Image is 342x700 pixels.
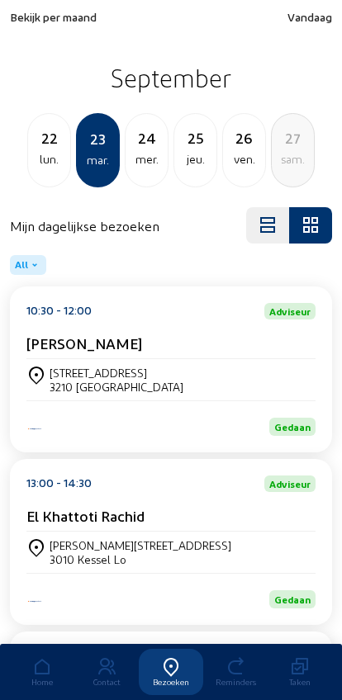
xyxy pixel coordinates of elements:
div: 24 [126,126,168,149]
div: 10:30 - 12:00 [26,303,92,319]
div: ven. [223,149,265,169]
div: jeu. [174,149,216,169]
span: Adviseur [269,479,311,489]
div: [PERSON_NAME][STREET_ADDRESS] [50,538,231,552]
div: mar. [78,150,118,170]
div: [STREET_ADDRESS] [50,366,183,380]
div: Contact [74,677,139,687]
div: lun. [28,149,70,169]
span: Gedaan [274,594,311,605]
a: Bezoeken [139,649,203,695]
div: 27 [272,126,314,149]
h4: Mijn dagelijkse bezoeken [10,218,159,234]
cam-card-title: [PERSON_NAME] [26,334,142,352]
cam-card-title: El Khattoti Rachid [26,507,145,524]
div: 26 [223,126,265,149]
div: mer. [126,149,168,169]
div: 23 [78,127,118,150]
span: Gedaan [274,421,311,433]
img: Iso Protect [26,599,43,603]
a: Reminders [203,649,268,695]
a: Contact [74,649,139,695]
div: 25 [174,126,216,149]
h2: September [10,57,332,98]
div: 3010 Kessel Lo [50,552,231,566]
div: sam. [272,149,314,169]
div: 13:00 - 14:30 [26,475,92,492]
div: Home [10,677,74,687]
div: Bezoeken [139,677,203,687]
div: 22 [28,126,70,149]
div: 3210 [GEOGRAPHIC_DATA] [50,380,183,394]
span: All [15,258,28,272]
img: Iso Protect [26,427,43,431]
span: Bekijk per maand [10,10,97,24]
a: Taken [268,649,332,695]
span: Vandaag [287,10,332,24]
span: Adviseur [269,306,311,316]
div: Reminders [203,677,268,687]
div: Taken [268,677,332,687]
a: Home [10,649,74,695]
